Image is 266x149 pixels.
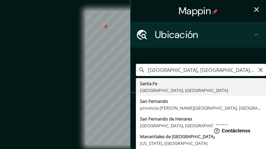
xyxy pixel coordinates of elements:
[206,123,259,142] iframe: Lanzador de widgets de ayuda
[140,140,207,146] font: [US_STATE], [GEOGRAPHIC_DATA]
[140,133,215,139] font: Manantiales de [GEOGRAPHIC_DATA]
[130,119,266,145] div: Estilo
[155,28,199,41] font: Ubicación
[258,66,263,73] button: Claro
[212,9,218,14] img: pin-icon.png
[140,80,157,87] font: Santa Fe
[86,11,180,145] canvas: Mapa
[140,123,228,129] font: [GEOGRAPHIC_DATA], [GEOGRAPHIC_DATA]
[130,22,266,48] div: Ubicación
[140,98,168,104] font: San Fernando
[140,87,228,93] font: [GEOGRAPHIC_DATA], [GEOGRAPHIC_DATA]
[130,93,266,119] div: Patas
[136,64,266,76] input: Elige tu ciudad o zona
[140,116,192,122] font: San Fernando de Henares
[179,4,211,17] font: Mappin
